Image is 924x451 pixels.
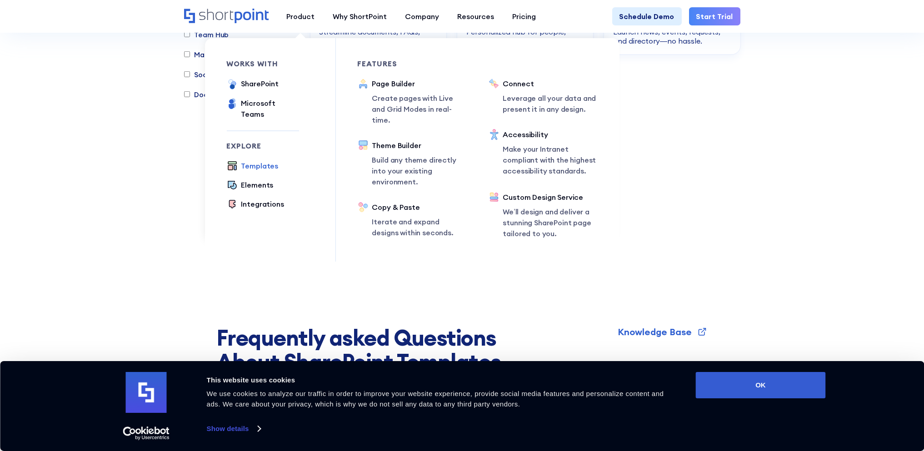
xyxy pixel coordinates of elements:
label: Social [184,69,215,80]
div: This website uses cookies [207,375,675,386]
a: Schedule Demo [612,7,682,25]
div: Integrations [241,198,284,209]
a: Start Trial [689,7,740,25]
div: Accessibility [503,129,598,140]
a: Page BuilderCreate pages with Live and Grid Modes in real-time. [358,78,467,125]
a: ConnectLeverage all your data and present it in any design. [489,78,598,114]
div: Elements [241,179,274,190]
div: Microsoft Teams [241,98,299,119]
a: Why ShortPoint [324,7,396,25]
a: Show details [207,422,260,436]
div: SharePoint [241,78,279,89]
div: Connect [503,78,598,89]
div: Explore [227,142,299,149]
div: Resources [458,11,494,22]
a: Theme BuilderBuild any theme directly into your existing environment. [358,140,467,187]
a: Microsoft Teams [227,98,299,119]
input: Marketing [184,51,190,57]
a: Integrations [227,198,284,210]
a: AccessibilityMake your Intranet compliant with the highest accessibility standards. [489,129,598,177]
button: OK [696,372,826,398]
a: Copy & PasteIterate and expand designs within seconds. [358,202,467,238]
div: Features [358,60,467,67]
div: Templates [241,160,279,171]
div: Why ShortPoint [333,11,387,22]
a: Knowledge Base [618,326,708,338]
a: Templates [227,160,279,172]
strong: About SharePoint Templates [217,348,502,376]
div: Company [405,11,440,22]
a: Custom Design ServiceWe’ll design and deliver a stunning SharePoint page tailored to you. [489,192,598,240]
span: We use cookies to analyze our traffic in order to improve your website experience, provide social... [207,390,664,408]
div: Launch news, events, requests, and directory—no hassle. [613,27,731,45]
label: Team Hub [184,29,229,40]
a: Usercentrics Cookiebot - opens in a new window [106,426,186,440]
a: Home [184,9,269,24]
a: SharePoint [227,78,279,90]
a: Pricing [504,7,545,25]
div: Custom Design Service [503,192,598,203]
div: Pricing [513,11,536,22]
label: Marketing [184,49,230,60]
input: Document [184,91,190,97]
p: Build any theme directly into your existing environment. [372,154,467,187]
img: logo [126,372,167,413]
div: Page Builder [372,78,467,89]
a: Resources [449,7,504,25]
p: Make your Intranet compliant with the highest accessibility standards. [503,144,598,176]
a: Elements [227,179,274,191]
input: Social [184,71,190,77]
p: Iterate and expand designs within seconds. [372,216,467,238]
a: Company [396,7,449,25]
p: Leverage all your data and present it in any design. [503,93,598,114]
div: Product [287,11,315,22]
input: Team Hub [184,31,190,37]
div: Copy & Paste [372,202,467,213]
span: Frequently asked Questions [217,326,502,374]
div: Knowledge Base [618,327,692,337]
div: Theme Builder [372,140,467,151]
label: Document [184,89,231,100]
p: We’ll design and deliver a stunning SharePoint page tailored to you. [503,206,598,239]
p: Create pages with Live and Grid Modes in real-time. [372,93,467,125]
div: works with [227,60,299,67]
a: Product [278,7,324,25]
